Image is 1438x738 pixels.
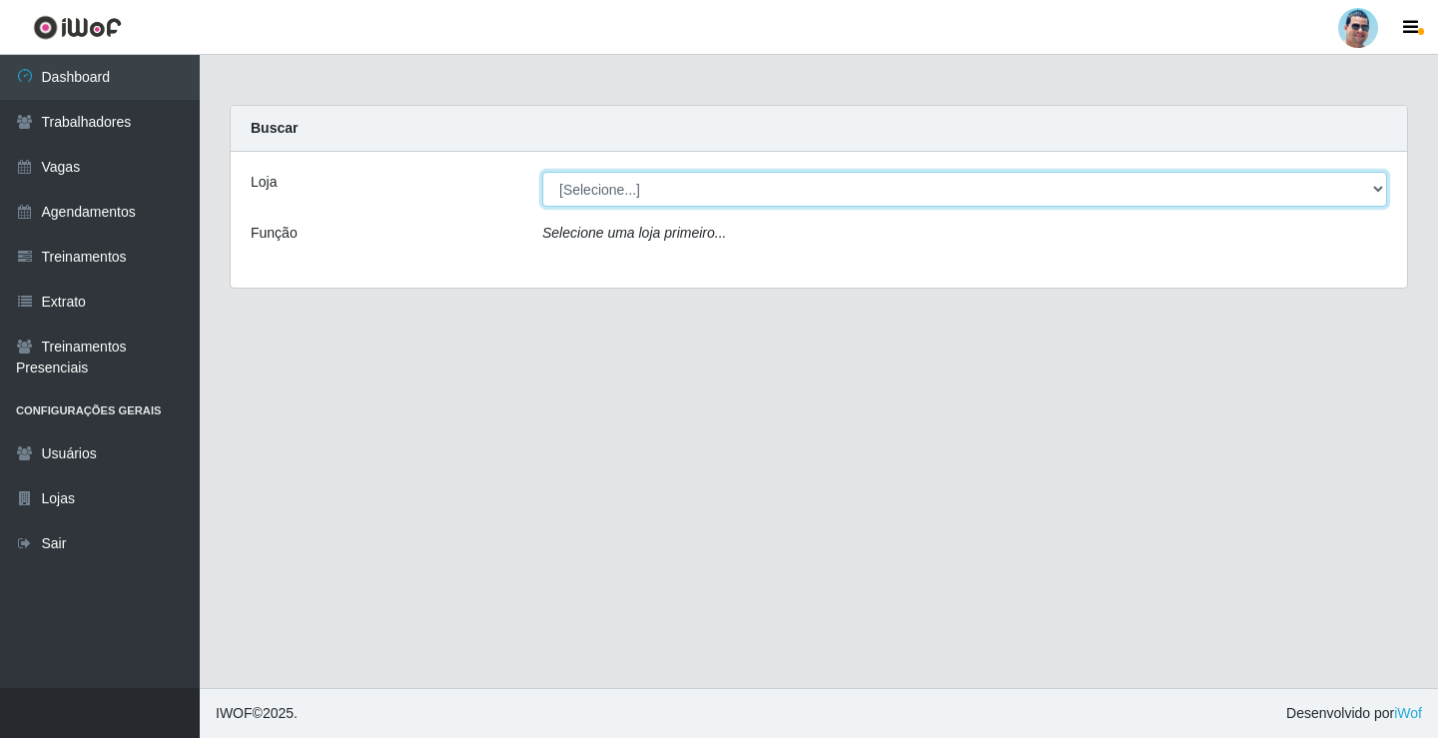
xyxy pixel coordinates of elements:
[1394,705,1422,721] a: iWof
[251,172,277,193] label: Loja
[251,223,298,244] label: Função
[33,15,122,40] img: CoreUI Logo
[216,703,298,724] span: © 2025 .
[542,225,726,241] i: Selecione uma loja primeiro...
[216,705,253,721] span: IWOF
[1286,703,1422,724] span: Desenvolvido por
[251,120,298,136] strong: Buscar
